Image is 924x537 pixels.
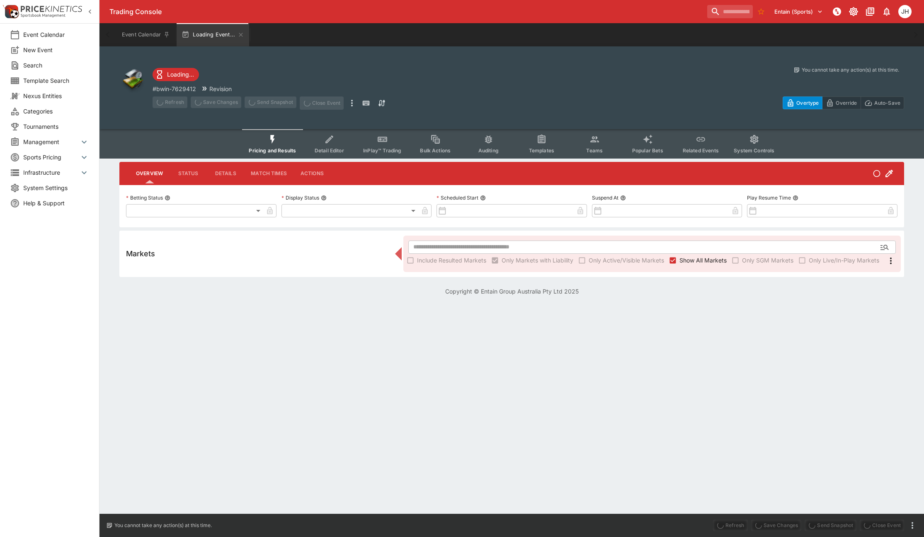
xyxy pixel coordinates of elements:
button: Display Status [321,195,327,201]
span: Help & Support [23,199,89,207]
span: Nexus Entities [23,92,89,100]
button: more [907,520,917,530]
button: Event Calendar [117,23,175,46]
span: Template Search [23,76,89,85]
span: Only Markets with Liability [502,256,573,265]
button: Toggle light/dark mode [846,4,861,19]
button: Details [207,164,244,183]
span: Auditing [478,147,499,154]
span: Templates [529,147,554,154]
span: Include Resulted Markets [417,256,486,265]
p: Play Resume Time [747,194,791,201]
p: Override [836,99,857,107]
img: other.png [119,66,146,93]
p: Betting Status [126,194,163,201]
span: Only SGM Markets [742,256,793,265]
span: Popular Bets [632,147,663,154]
img: Sportsbook Management [21,14,65,17]
span: Related Events [683,147,719,154]
button: Override [822,96,861,109]
button: Overview [129,164,170,183]
input: search [707,5,753,18]
button: Jordan Hughes [896,2,914,21]
span: Only Active/Visible Markets [589,256,664,265]
span: New Event [23,46,89,54]
button: Suspend At [620,195,626,201]
div: Start From [783,96,904,109]
button: Actions [293,164,331,183]
button: Status [170,164,207,183]
p: Suspend At [592,194,618,201]
span: Management [23,137,79,146]
button: Documentation [863,4,878,19]
span: System Controls [734,147,774,154]
span: Sports Pricing [23,153,79,161]
span: Event Calendar [23,30,89,39]
p: Auto-Save [874,99,900,107]
p: Loading... [167,70,194,79]
p: You cannot take any action(s) at this time. [114,522,212,529]
p: Copy To Clipboard [153,84,196,93]
button: Scheduled Start [480,195,486,201]
span: System Settings [23,183,89,192]
img: PriceKinetics Logo [2,3,19,20]
button: Auto-Save [861,96,904,109]
p: Overtype [796,99,819,107]
button: Betting Status [165,195,170,201]
svg: More [886,256,896,266]
button: Select Tenant [769,5,828,18]
span: Detail Editor [315,147,344,154]
h5: Markets [126,249,155,258]
button: Loading Event... [177,23,249,46]
span: Categories [23,107,89,116]
span: Pricing and Results [249,147,296,154]
button: more [347,96,357,110]
p: Revision [209,84,232,93]
p: Copyright © Entain Group Australia Pty Ltd 2025 [99,287,924,296]
span: Tournaments [23,122,89,131]
span: Bulk Actions [420,147,451,154]
span: Teams [586,147,603,154]
button: Notifications [879,4,894,19]
button: Match Times [244,164,293,183]
div: Trading Console [109,7,704,16]
p: Scheduled Start [437,194,478,201]
button: NOT Connected to PK [829,4,844,19]
div: Jordan Hughes [898,5,912,18]
span: InPlay™ Trading [363,147,401,154]
p: Display Status [281,194,319,201]
span: Show All Markets [679,256,727,265]
span: Search [23,61,89,70]
img: PriceKinetics [21,6,82,12]
button: No Bookmarks [754,5,768,18]
button: Play Resume Time [793,195,798,201]
span: Only Live/In-Play Markets [809,256,879,265]
span: Infrastructure [23,168,79,177]
p: You cannot take any action(s) at this time. [802,66,899,74]
button: Overtype [783,96,822,109]
div: Event type filters [242,129,781,159]
button: Open [877,240,892,255]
